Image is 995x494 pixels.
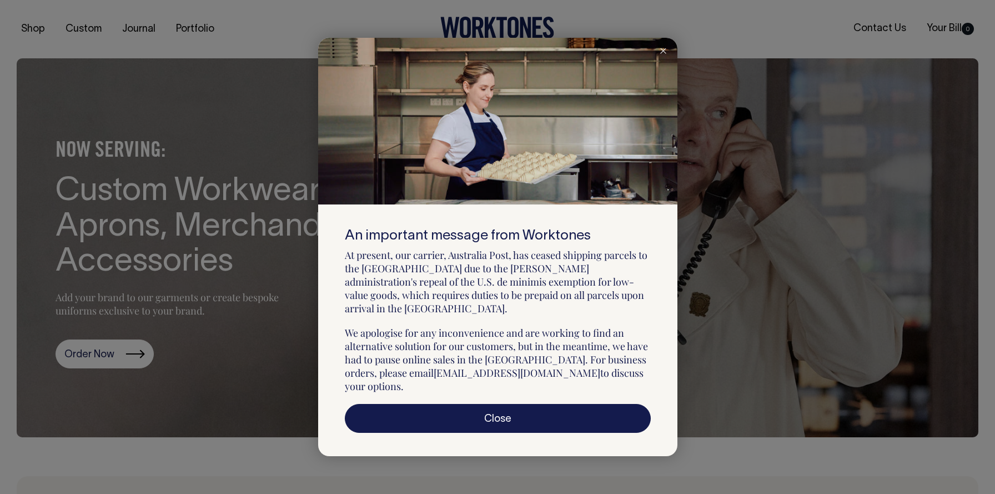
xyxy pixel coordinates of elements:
img: Snowy mountain peak at sunrise [318,38,677,204]
a: Close [345,404,651,433]
h6: An important message from Worktones [345,228,651,244]
p: We apologise for any inconvenience and are working to find an alternative solution for our custom... [345,326,651,393]
a: [EMAIL_ADDRESS][DOMAIN_NAME] [434,366,600,380]
p: At present, our carrier, Australia Post, has ceased shipping parcels to the [GEOGRAPHIC_DATA] due... [345,248,651,315]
